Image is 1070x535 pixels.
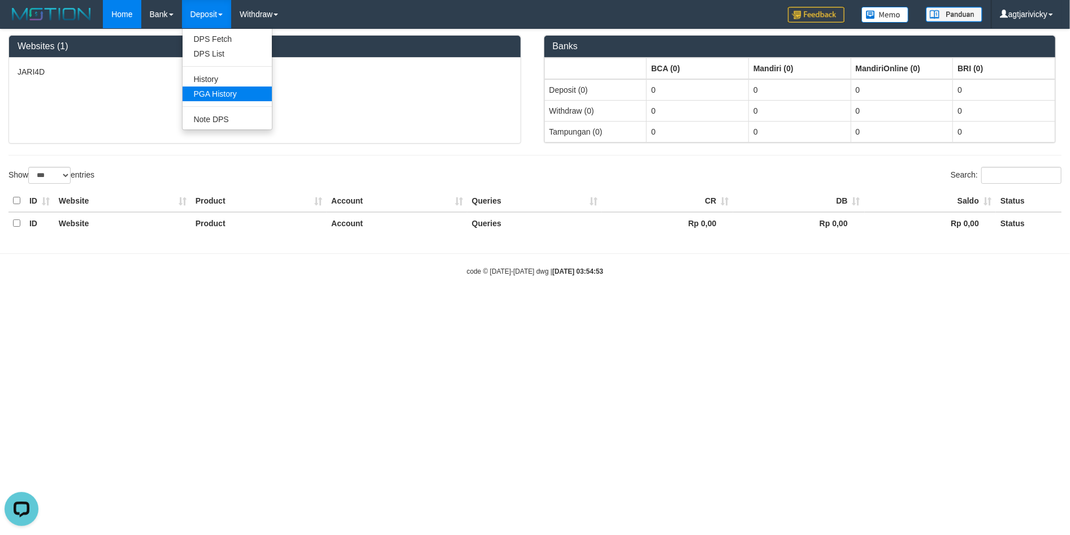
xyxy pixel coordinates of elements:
td: 0 [953,100,1055,121]
th: Status [996,190,1062,212]
td: 0 [748,100,851,121]
th: CR [602,190,733,212]
th: Saldo [865,190,996,212]
th: Group: activate to sort column ascending [851,58,953,79]
img: Button%20Memo.svg [861,7,909,23]
td: 0 [851,121,953,142]
th: Product [191,212,327,234]
th: Group: activate to sort column ascending [647,58,749,79]
h3: Banks [553,41,1047,51]
small: code © [DATE]-[DATE] dwg | [467,267,604,275]
td: Tampungan (0) [544,121,647,142]
th: Rp 0,00 [602,212,733,234]
a: PGA History [183,87,272,101]
th: Account [327,190,467,212]
th: ID [25,212,54,234]
td: 0 [851,100,953,121]
th: Queries [467,212,602,234]
td: 0 [748,121,851,142]
th: Website [54,190,191,212]
th: DB [733,190,864,212]
td: 0 [647,100,749,121]
strong: [DATE] 03:54:53 [552,267,603,275]
img: panduan.png [926,7,982,22]
a: Note DPS [183,112,272,127]
p: JARI4D [18,66,512,77]
select: Showentries [28,167,71,184]
td: 0 [953,79,1055,101]
td: 0 [953,121,1055,142]
h3: Websites (1) [18,41,512,51]
td: 0 [647,79,749,101]
td: 0 [748,79,851,101]
th: Account [327,212,467,234]
a: DPS List [183,46,272,61]
input: Search: [981,167,1062,184]
label: Search: [951,167,1062,184]
th: Rp 0,00 [733,212,864,234]
th: Rp 0,00 [865,212,996,234]
th: Website [54,212,191,234]
a: History [183,72,272,87]
th: Group: activate to sort column ascending [953,58,1055,79]
img: MOTION_logo.png [8,6,94,23]
a: DPS Fetch [183,32,272,46]
img: Feedback.jpg [788,7,844,23]
td: 0 [647,121,749,142]
th: Queries [467,190,602,212]
label: Show entries [8,167,94,184]
th: ID [25,190,54,212]
th: Group: activate to sort column ascending [544,58,647,79]
button: Open LiveChat chat widget [5,5,38,38]
td: 0 [851,79,953,101]
td: Withdraw (0) [544,100,647,121]
th: Status [996,212,1062,234]
th: Group: activate to sort column ascending [748,58,851,79]
th: Product [191,190,327,212]
td: Deposit (0) [544,79,647,101]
